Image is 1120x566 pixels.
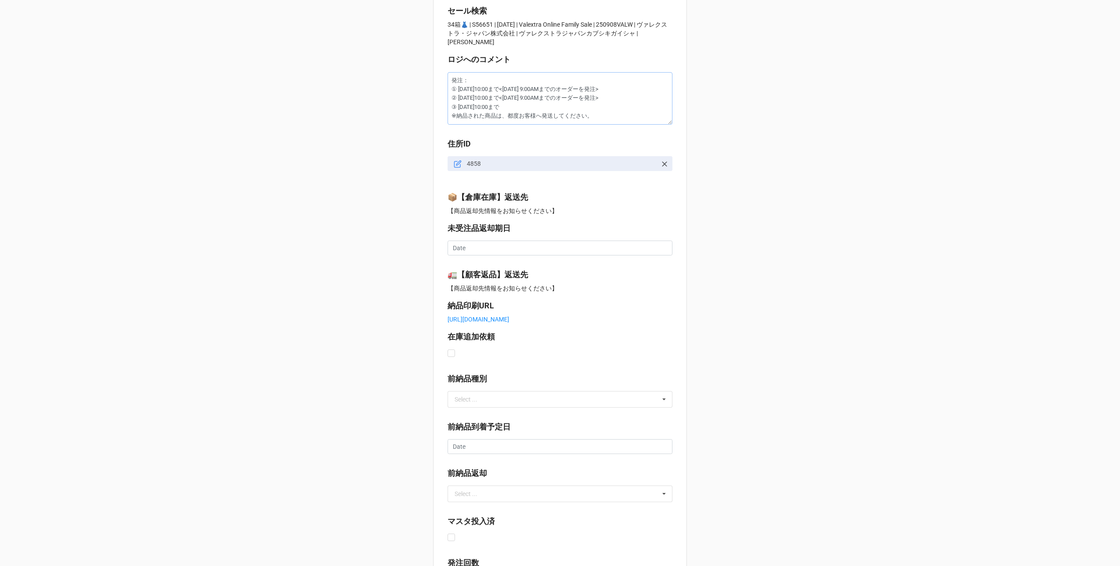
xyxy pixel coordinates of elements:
b: 📦【倉庫在庫】返送先 [448,192,528,202]
p: 4858 [467,159,657,168]
label: 在庫追加依頼 [448,331,495,343]
div: Select ... [455,396,477,402]
label: 未受注品返却期日 [448,222,511,234]
p: 34箱👗 | S56651 | [DATE] | Valextra Online Family Sale | 250908VALW | ヴァレクストラ・ジャパン株式会社 | ヴァレクストラジャパ... [448,20,672,46]
label: マスタ投入済 [448,515,495,528]
label: 前納品到着予定日 [448,421,511,433]
label: ロジへのコメント [448,53,511,66]
b: 🚛【顧客返品】返送先 [448,270,528,279]
textarea: 発注： ① [DATE]10:00まで<[DATE] 9:00AMまでのオーダーを発注> ② [DATE]10:00まで<[DATE] 9:00AMまでのオーダーを発注> ③ [DATE]10:... [448,72,672,125]
a: [URL][DOMAIN_NAME] [448,316,509,323]
label: 住所ID [448,138,471,150]
input: Date [448,439,672,454]
label: 前納品種別 [448,373,487,385]
div: Select ... [455,491,477,497]
b: セール検索 [448,6,487,15]
input: Date [448,241,672,255]
p: 【商品返却先情報をお知らせください】 [448,206,672,215]
b: 納品印刷URL [448,301,494,310]
label: 前納品返却 [448,467,487,479]
p: 【商品返却先情報をお知らせください】 [448,284,672,293]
